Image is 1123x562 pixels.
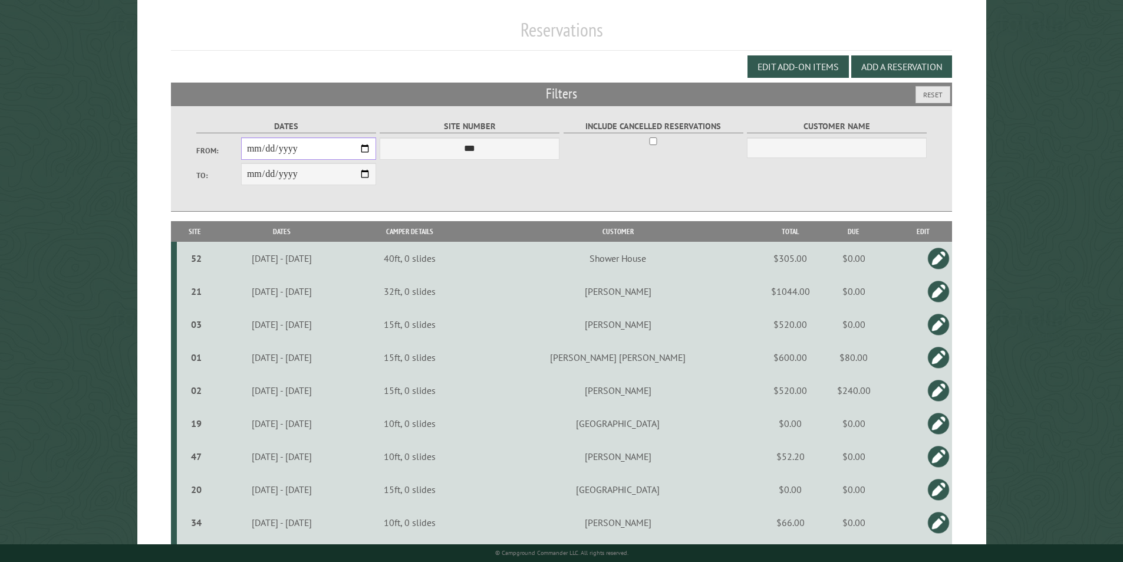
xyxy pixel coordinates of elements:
[767,473,814,506] td: $0.00
[469,506,766,539] td: [PERSON_NAME]
[215,384,348,396] div: [DATE] - [DATE]
[215,285,348,297] div: [DATE] - [DATE]
[767,242,814,275] td: $305.00
[350,473,469,506] td: 15ft, 0 slides
[182,351,212,363] div: 01
[350,407,469,440] td: 10ft, 0 slides
[469,308,766,341] td: [PERSON_NAME]
[767,506,814,539] td: $66.00
[350,221,469,242] th: Camper Details
[350,275,469,308] td: 32ft, 0 slides
[171,83,953,105] h2: Filters
[814,506,894,539] td: $0.00
[469,242,766,275] td: Shower House
[215,318,348,330] div: [DATE] - [DATE]
[469,275,766,308] td: [PERSON_NAME]
[215,418,348,429] div: [DATE] - [DATE]
[767,407,814,440] td: $0.00
[350,506,469,539] td: 10ft, 0 slides
[915,86,950,103] button: Reset
[564,120,743,133] label: Include Cancelled Reservations
[814,275,894,308] td: $0.00
[851,55,952,78] button: Add a Reservation
[469,374,766,407] td: [PERSON_NAME]
[196,120,376,133] label: Dates
[469,473,766,506] td: [GEOGRAPHIC_DATA]
[380,120,559,133] label: Site Number
[767,374,814,407] td: $520.00
[469,440,766,473] td: [PERSON_NAME]
[767,221,814,242] th: Total
[814,440,894,473] td: $0.00
[767,275,814,308] td: $1044.00
[350,374,469,407] td: 15ft, 0 slides
[767,308,814,341] td: $520.00
[814,473,894,506] td: $0.00
[350,242,469,275] td: 40ft, 0 slides
[747,55,849,78] button: Edit Add-on Items
[196,170,241,181] label: To:
[196,145,241,156] label: From:
[213,221,350,242] th: Dates
[767,341,814,374] td: $600.00
[469,341,766,374] td: [PERSON_NAME] [PERSON_NAME]
[894,221,952,242] th: Edit
[495,549,628,557] small: © Campground Commander LLC. All rights reserved.
[350,440,469,473] td: 10ft, 0 slides
[182,318,212,330] div: 03
[469,221,766,242] th: Customer
[182,418,212,429] div: 19
[814,374,894,407] td: $240.00
[182,451,212,462] div: 47
[814,341,894,374] td: $80.00
[350,341,469,374] td: 15ft, 0 slides
[215,351,348,363] div: [DATE] - [DATE]
[814,242,894,275] td: $0.00
[182,384,212,396] div: 02
[814,407,894,440] td: $0.00
[747,120,927,133] label: Customer Name
[469,407,766,440] td: [GEOGRAPHIC_DATA]
[182,484,212,495] div: 20
[767,440,814,473] td: $52.20
[182,252,212,264] div: 52
[814,221,894,242] th: Due
[215,451,348,462] div: [DATE] - [DATE]
[215,517,348,528] div: [DATE] - [DATE]
[215,252,348,264] div: [DATE] - [DATE]
[171,18,953,51] h1: Reservations
[182,517,212,528] div: 34
[350,308,469,341] td: 15ft, 0 slides
[215,484,348,495] div: [DATE] - [DATE]
[182,285,212,297] div: 21
[177,221,213,242] th: Site
[814,308,894,341] td: $0.00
